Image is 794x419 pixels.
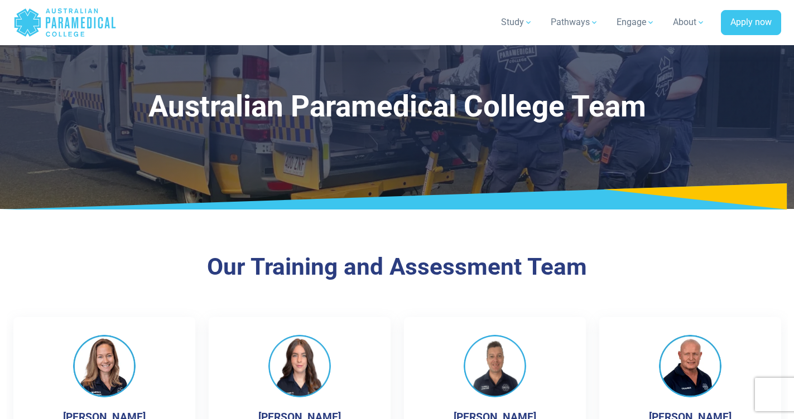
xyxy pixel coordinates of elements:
a: Engage [610,7,662,38]
img: Betina Ellul [268,335,331,397]
a: Apply now [721,10,781,36]
a: Study [494,7,540,38]
img: Chris King [464,335,526,397]
a: Australian Paramedical College [13,4,117,41]
img: Jens Hojby [659,335,721,397]
h1: Australian Paramedical College Team [71,89,724,124]
a: Pathways [544,7,605,38]
h3: Our Training and Assessment Team [71,253,724,281]
img: Jaime Wallis [73,335,136,397]
a: About [666,7,712,38]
